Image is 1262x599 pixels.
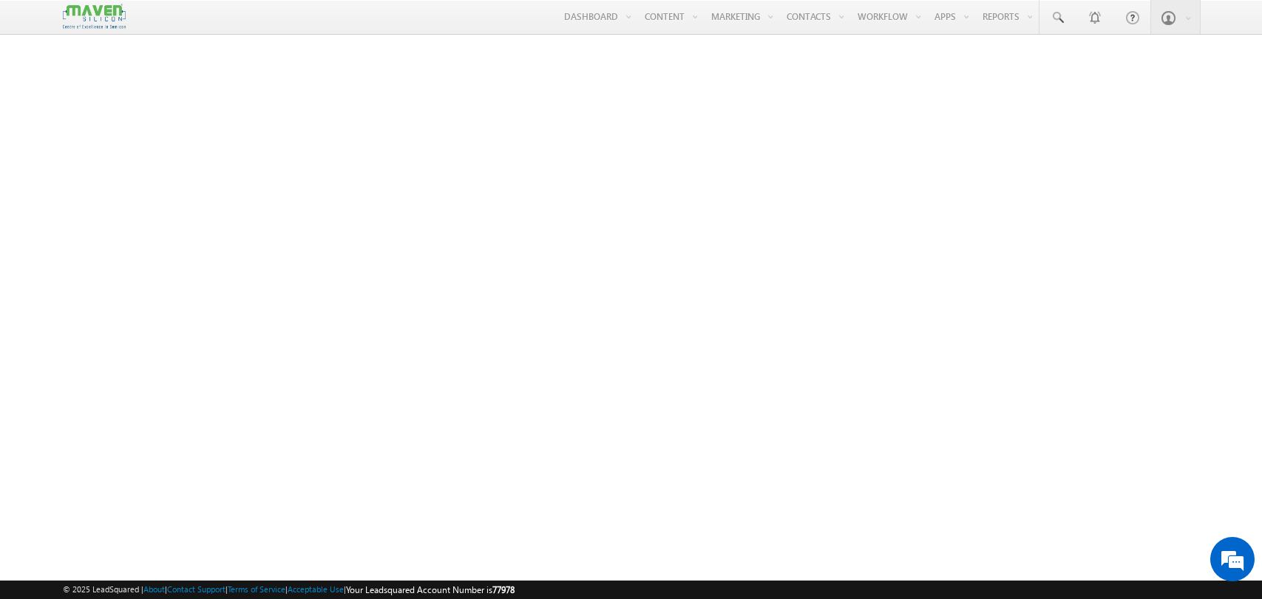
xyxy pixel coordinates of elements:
[167,584,225,594] a: Contact Support
[63,4,125,30] img: Custom Logo
[346,584,515,595] span: Your Leadsquared Account Number is
[288,584,344,594] a: Acceptable Use
[492,584,515,595] span: 77978
[143,584,165,594] a: About
[63,583,515,597] span: © 2025 LeadSquared | | | | |
[228,584,285,594] a: Terms of Service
